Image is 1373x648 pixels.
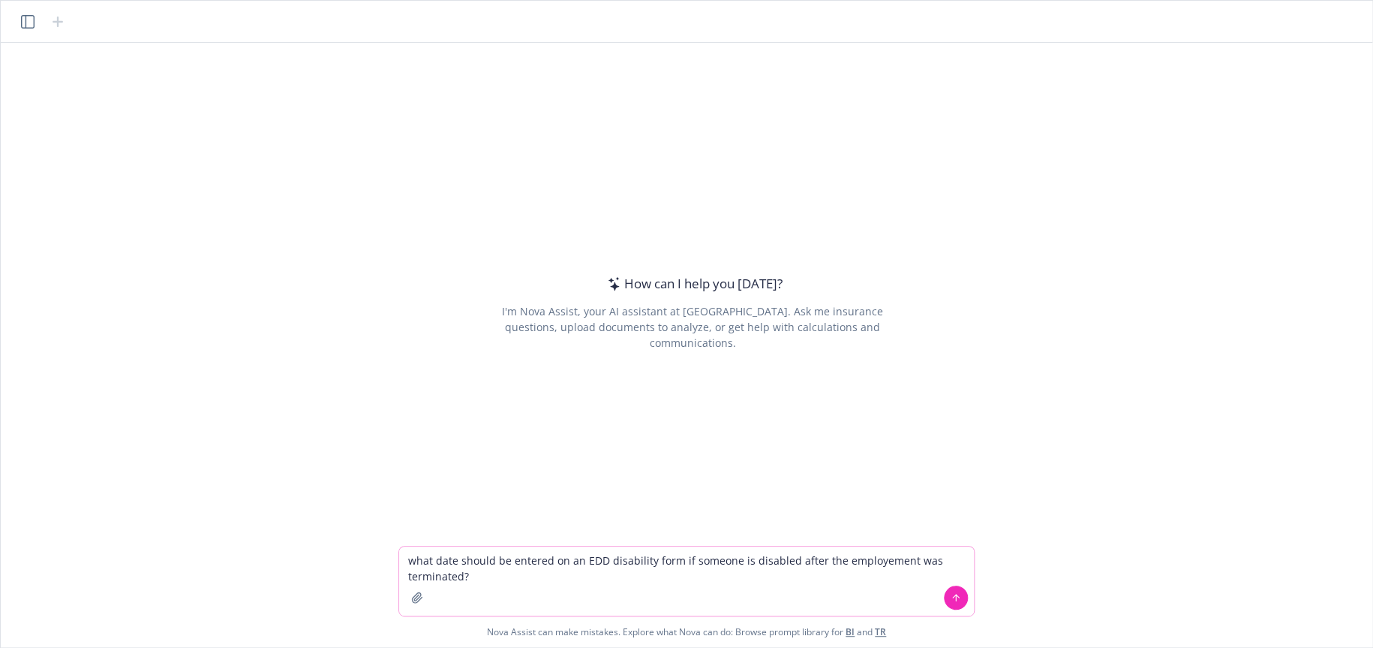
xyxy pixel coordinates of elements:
a: BI [846,625,855,638]
span: Nova Assist can make mistakes. Explore what Nova can do: Browse prompt library for and [487,616,886,647]
div: How can I help you [DATE]? [603,274,783,294]
textarea: what date should be entered on an EDD disability form if someone is disabled after the employemen... [399,547,974,616]
a: TR [875,625,886,638]
div: I'm Nova Assist, your AI assistant at [GEOGRAPHIC_DATA]. Ask me insurance questions, upload docum... [481,303,903,351]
